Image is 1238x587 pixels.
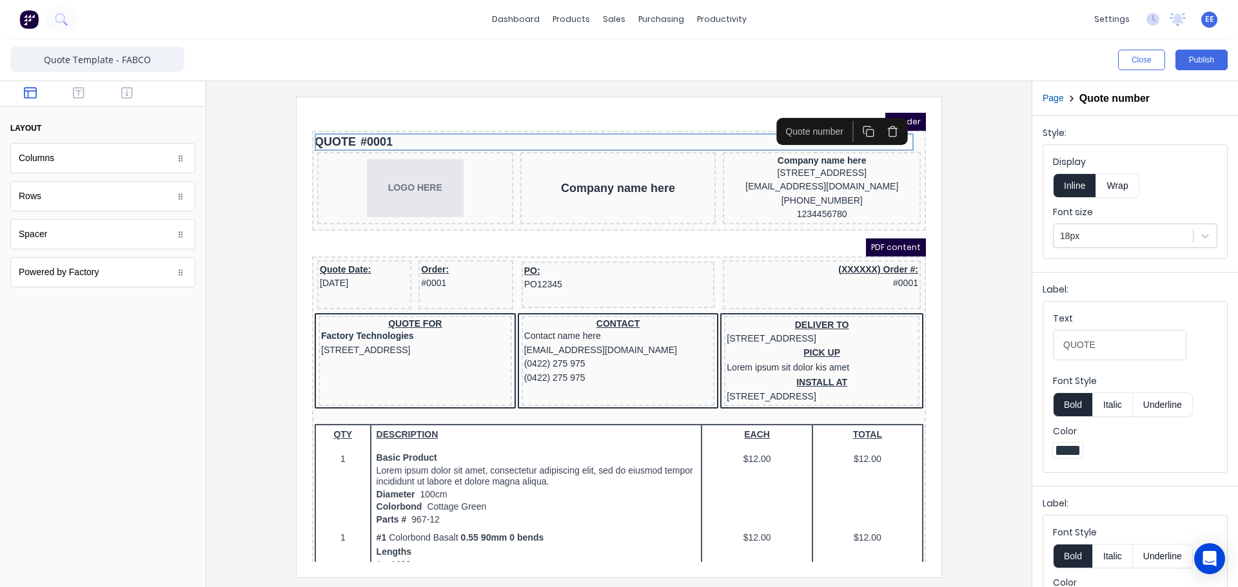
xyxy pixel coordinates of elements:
[1043,126,1228,144] div: Style:
[10,117,195,139] button: layout
[9,206,197,217] div: QUOTE FOR
[1194,543,1225,574] div: Open Intercom Messenger
[212,231,400,245] div: [EMAIL_ADDRESS][DOMAIN_NAME]
[596,10,632,29] div: sales
[10,46,184,72] input: Enter template name here
[413,81,606,95] div: [PHONE_NUMBER]
[1205,14,1214,25] span: EE
[1175,50,1228,70] button: Publish
[1096,173,1139,198] button: Wrap
[413,95,606,109] div: 1234456780
[413,150,606,178] div: (XXXXXX) Order #:#0001
[413,53,606,68] div: [STREET_ADDRESS]
[1079,92,1150,104] h2: Quote number
[1053,392,1092,417] button: Bold
[544,8,568,29] button: Duplicate
[10,181,195,211] div: Rows
[413,42,606,53] div: Company name here
[9,217,197,231] div: Factory Technologies
[632,10,691,29] div: purchasing
[212,244,400,258] div: (0422) 275 975
[19,189,41,203] div: Rows
[8,46,199,104] div: LOGO HERE
[9,231,197,245] div: [STREET_ADDRESS]
[415,263,605,291] div: INSTALL AT[STREET_ADDRESS]
[19,227,47,241] div: Spacer
[1053,206,1217,218] label: Font size
[19,151,54,165] div: Columns
[1118,50,1165,70] button: Close
[486,10,546,29] a: dashboard
[1092,392,1133,417] button: Italic
[413,67,606,81] div: [EMAIL_ADDRESS][DOMAIN_NAME]
[19,265,99,279] div: Powered by Factory
[212,206,400,217] div: CONTACT
[1088,10,1136,29] div: settings
[1053,330,1186,360] input: Text
[10,143,195,173] div: Columns
[569,8,593,29] button: Delete
[3,21,611,38] div: QUOTE#0001
[546,10,596,29] div: products
[1053,155,1217,168] label: Display
[212,258,400,273] div: (0422) 275 975
[212,151,400,179] div: PO:PO12345
[1053,526,1217,539] label: Font Style
[1092,544,1133,568] button: Italic
[1053,544,1092,568] button: Bold
[554,126,614,144] span: PDF content
[691,10,753,29] div: productivity
[1133,544,1193,568] button: Underline
[1043,91,1064,105] button: Page
[1133,392,1193,417] button: Underline
[1043,283,1228,301] div: Label:
[109,150,198,178] div: Order:#0001
[1053,312,1186,330] div: Text
[415,233,605,264] div: PICK UPLorem ipsum sit dolor kis amet
[1053,425,1217,438] label: Color
[467,12,537,25] div: Quote number
[211,68,402,82] div: Company name here
[19,10,39,29] img: Factory
[10,122,41,134] div: layout
[415,206,605,233] div: DELIVER TO[STREET_ADDRESS]
[1053,374,1217,387] label: Font Style
[10,219,195,249] div: Spacer
[1053,173,1096,198] button: Inline
[1043,497,1228,515] div: Label:
[212,217,400,231] div: Contact name here
[8,150,97,178] div: Quote Date:[DATE]
[3,200,611,299] div: QUOTE FORFactory Technologies[STREET_ADDRESS]CONTACTContact name here[EMAIL_ADDRESS][DOMAIN_NAME]...
[3,38,611,115] div: LOGO HERECompany name hereCompany name here[STREET_ADDRESS][EMAIL_ADDRESS][DOMAIN_NAME][PHONE_NUM...
[10,257,195,287] div: Powered by Factory
[3,146,611,200] div: Quote Date:[DATE]Order:#0001PO:PO12345(XXXXXX) Order #:#0001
